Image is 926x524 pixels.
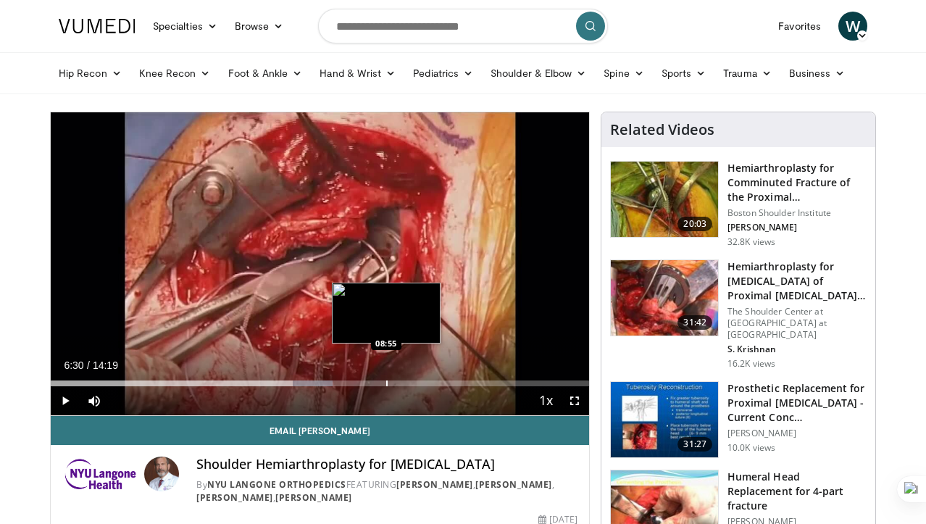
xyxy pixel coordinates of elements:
a: Sports [653,59,715,88]
a: Hand & Wrist [311,59,404,88]
h4: Related Videos [610,121,714,138]
button: Playback Rate [531,386,560,415]
a: [PERSON_NAME] [196,491,273,504]
a: [PERSON_NAME] [396,478,473,491]
div: Progress Bar [51,380,589,386]
span: 31:27 [677,437,712,452]
p: 32.8K views [727,236,775,248]
span: 6:30 [64,359,83,371]
a: Knee Recon [130,59,220,88]
h3: Hemiarthroplasty for [MEDICAL_DATA] of Proximal [MEDICAL_DATA] using a Minimally… [727,259,867,303]
span: 20:03 [677,217,712,231]
h3: Humeral Head Replacement for 4-part fracture [727,470,867,513]
button: Fullscreen [560,386,589,415]
img: 10442_3.png.150x105_q85_crop-smart_upscale.jpg [611,162,718,237]
a: W [838,12,867,41]
p: [PERSON_NAME] [727,428,867,439]
a: 20:03 Hemiarthroplasty for Comminuted Fracture of the Proximal [MEDICAL_DATA] Boston Shoulder Ins... [610,161,867,248]
p: [PERSON_NAME] [727,222,867,233]
span: 31:42 [677,315,712,330]
a: 31:42 Hemiarthroplasty for [MEDICAL_DATA] of Proximal [MEDICAL_DATA] using a Minimally… The Shoul... [610,259,867,370]
img: 343a2c1c-069f-44e5-a763-73595c3f20d9.150x105_q85_crop-smart_upscale.jpg [611,382,718,457]
h4: Shoulder Hemiarthroplasty for [MEDICAL_DATA] [196,457,577,473]
p: S. Krishnan [727,344,867,355]
p: 10.0K views [727,442,775,454]
a: [PERSON_NAME] [275,491,352,504]
a: Business [780,59,854,88]
span: / [87,359,90,371]
a: Shoulder & Elbow [482,59,595,88]
p: Boston Shoulder Institute [727,207,867,219]
img: 38479_0000_3.png.150x105_q85_crop-smart_upscale.jpg [611,260,718,336]
h3: Prosthetic Replacement for Proximal [MEDICAL_DATA] - Current Conc… [727,381,867,425]
h3: Hemiarthroplasty for Comminuted Fracture of the Proximal [MEDICAL_DATA] [727,161,867,204]
span: 14:19 [93,359,118,371]
a: Trauma [714,59,780,88]
a: Specialties [144,12,226,41]
div: By FEATURING , , , [196,478,577,504]
a: [PERSON_NAME] [475,478,552,491]
a: Favorites [769,12,830,41]
input: Search topics, interventions [318,9,608,43]
img: NYU Langone Orthopedics [62,457,138,491]
a: Spine [595,59,652,88]
a: 31:27 Prosthetic Replacement for Proximal [MEDICAL_DATA] - Current Conc… [PERSON_NAME] 10.0K views [610,381,867,458]
video-js: Video Player [51,112,589,416]
a: Browse [226,12,293,41]
p: The Shoulder Center at [GEOGRAPHIC_DATA] at [GEOGRAPHIC_DATA] [727,306,867,341]
img: image.jpeg [332,283,441,344]
p: 16.2K views [727,358,775,370]
img: VuMedi Logo [59,19,135,33]
button: Play [51,386,80,415]
a: Pediatrics [404,59,482,88]
a: Foot & Ankle [220,59,312,88]
img: Avatar [144,457,179,491]
a: Email [PERSON_NAME] [51,416,589,445]
a: Hip Recon [50,59,130,88]
button: Mute [80,386,109,415]
a: NYU Langone Orthopedics [207,478,346,491]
